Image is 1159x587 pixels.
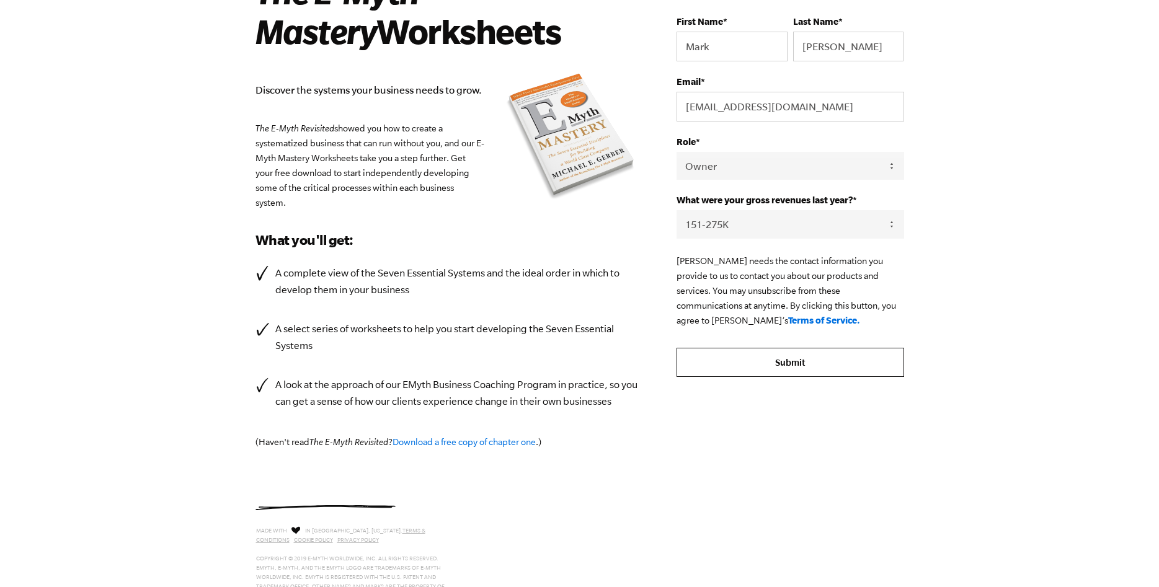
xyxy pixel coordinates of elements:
img: Love [291,526,300,534]
a: Privacy Policy [337,537,379,543]
em: The E-Myth Revisited [309,437,388,447]
a: Terms & Conditions [256,527,425,543]
h3: What you'll get: [255,230,640,250]
span: First Name [677,16,723,27]
span: Last Name [793,16,838,27]
span: What were your gross revenues last year? [677,195,853,205]
iframe: Chat Widget [1097,527,1159,587]
p: showed you how to create a systematized business that can run without you, and our E-Myth Mastery... [255,121,640,210]
em: The E-Myth Revisited [255,123,334,133]
a: Cookie Policy [294,537,333,543]
p: A look at the approach of our EMyth Business Coaching Program in practice, so you can get a sense... [275,376,640,410]
p: Discover the systems your business needs to grow. [255,82,640,99]
input: Submit [677,348,904,377]
a: Download a free copy of chapter one [393,437,536,447]
a: Terms of Service. [788,315,860,325]
img: emyth mastery book summary [503,71,639,205]
span: Role [677,136,696,147]
p: A complete view of the Seven Essential Systems and the ideal order in which to develop them in yo... [275,265,640,298]
p: A select series of worksheets to help you start developing the Seven Essential Systems [275,320,640,354]
p: [PERSON_NAME] needs the contact information you provide to us to contact you about our products a... [677,254,904,328]
p: (Haven't read ? .) [255,435,640,449]
span: Email [677,76,701,87]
